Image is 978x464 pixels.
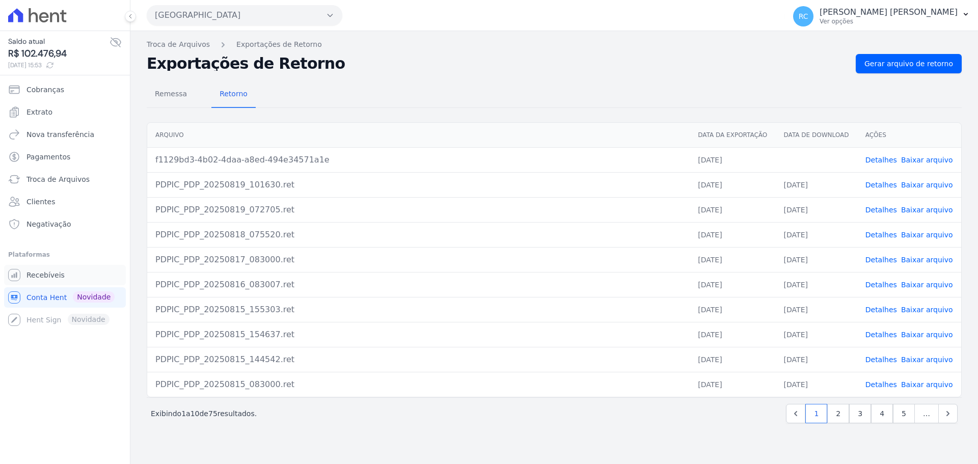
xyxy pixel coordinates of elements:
td: [DATE] [690,247,775,272]
td: [DATE] [776,272,857,297]
td: [DATE] [690,297,775,322]
span: Extrato [26,107,52,117]
a: Detalhes [865,181,897,189]
td: [DATE] [690,272,775,297]
td: [DATE] [776,172,857,197]
span: Remessa [149,84,193,104]
a: Negativação [4,214,126,234]
a: 4 [871,404,893,423]
span: R$ 102.476,94 [8,47,110,61]
div: PDPIC_PDP_20250817_083000.ret [155,254,682,266]
td: [DATE] [690,222,775,247]
td: [DATE] [776,247,857,272]
a: Detalhes [865,306,897,314]
a: Baixar arquivo [901,231,953,239]
button: [GEOGRAPHIC_DATA] [147,5,342,25]
a: Detalhes [865,206,897,214]
span: Conta Hent [26,292,67,303]
td: [DATE] [690,372,775,397]
a: Nova transferência [4,124,126,145]
a: 5 [893,404,915,423]
td: [DATE] [690,147,775,172]
a: Detalhes [865,331,897,339]
span: RC [799,13,808,20]
a: Recebíveis [4,265,126,285]
div: PDPIC_PDP_20250815_144542.ret [155,353,682,366]
h2: Exportações de Retorno [147,57,848,71]
a: Detalhes [865,231,897,239]
a: 1 [805,404,827,423]
a: Baixar arquivo [901,380,953,389]
div: PDPIC_PDP_20250819_072705.ret [155,204,682,216]
a: Detalhes [865,156,897,164]
a: Conta Hent Novidade [4,287,126,308]
div: Plataformas [8,249,122,261]
span: Cobranças [26,85,64,95]
a: Remessa [147,81,195,108]
span: Negativação [26,219,71,229]
span: Novidade [73,291,115,303]
td: [DATE] [776,197,857,222]
a: Detalhes [865,281,897,289]
span: … [914,404,939,423]
a: Cobranças [4,79,126,100]
a: Pagamentos [4,147,126,167]
td: [DATE] [776,322,857,347]
a: Baixar arquivo [901,181,953,189]
span: 75 [208,410,218,418]
a: Detalhes [865,256,897,264]
nav: Sidebar [8,79,122,330]
span: Saldo atual [8,36,110,47]
span: Clientes [26,197,55,207]
th: Data da Exportação [690,123,775,148]
button: RC [PERSON_NAME] [PERSON_NAME] Ver opções [785,2,978,31]
a: Exportações de Retorno [236,39,322,50]
a: 3 [849,404,871,423]
a: Extrato [4,102,126,122]
span: Recebíveis [26,270,65,280]
a: Troca de Arquivos [147,39,210,50]
nav: Breadcrumb [147,39,962,50]
th: Arquivo [147,123,690,148]
td: [DATE] [690,197,775,222]
p: Ver opções [820,17,958,25]
span: Retorno [213,84,254,104]
span: [DATE] 15:53 [8,61,110,70]
p: [PERSON_NAME] [PERSON_NAME] [820,7,958,17]
div: PDPIC_PDP_20250819_101630.ret [155,179,682,191]
a: Detalhes [865,380,897,389]
a: Baixar arquivo [901,281,953,289]
span: 10 [191,410,200,418]
a: Next [938,404,958,423]
span: 1 [181,410,186,418]
a: Clientes [4,192,126,212]
div: PDPIC_PDP_20250818_075520.ret [155,229,682,241]
div: PDPIC_PDP_20250815_154637.ret [155,329,682,341]
a: Gerar arquivo de retorno [856,54,962,73]
a: Baixar arquivo [901,306,953,314]
td: [DATE] [690,347,775,372]
a: Previous [786,404,805,423]
td: [DATE] [690,322,775,347]
td: [DATE] [776,222,857,247]
a: Baixar arquivo [901,356,953,364]
a: Baixar arquivo [901,331,953,339]
td: [DATE] [776,347,857,372]
a: Baixar arquivo [901,206,953,214]
span: Nova transferência [26,129,94,140]
td: [DATE] [776,297,857,322]
span: Troca de Arquivos [26,174,90,184]
div: PDPIC_PDP_20250815_083000.ret [155,378,682,391]
th: Ações [857,123,961,148]
a: Retorno [211,81,256,108]
div: f1129bd3-4b02-4daa-a8ed-494e34571a1e [155,154,682,166]
div: PDPIC_PDP_20250815_155303.ret [155,304,682,316]
span: Gerar arquivo de retorno [864,59,953,69]
th: Data de Download [776,123,857,148]
p: Exibindo a de resultados. [151,408,257,419]
span: Pagamentos [26,152,70,162]
a: Troca de Arquivos [4,169,126,189]
td: [DATE] [776,372,857,397]
a: Baixar arquivo [901,156,953,164]
a: Detalhes [865,356,897,364]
